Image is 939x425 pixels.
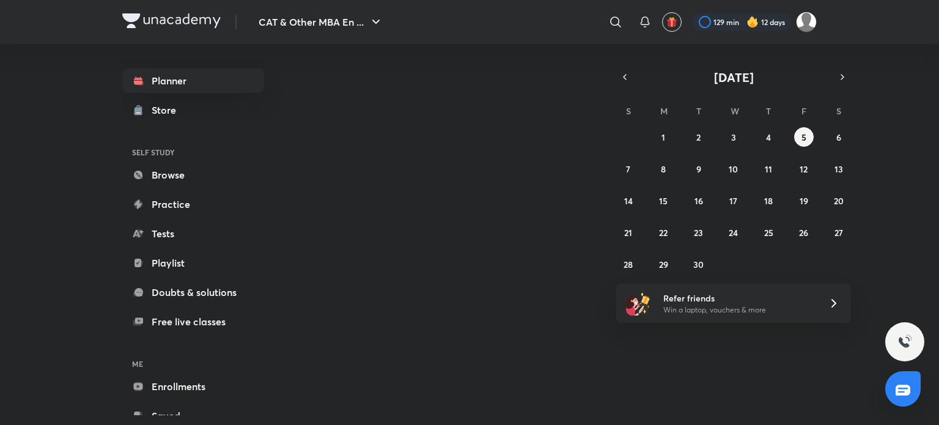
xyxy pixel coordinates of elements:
[794,159,814,179] button: September 12, 2025
[122,163,264,187] a: Browse
[696,131,701,143] abbr: September 2, 2025
[800,163,808,175] abbr: September 12, 2025
[829,127,849,147] button: September 6, 2025
[765,163,772,175] abbr: September 11, 2025
[660,105,668,117] abbr: Monday
[724,191,743,210] button: September 17, 2025
[659,195,668,207] abbr: September 15, 2025
[689,191,709,210] button: September 16, 2025
[834,195,844,207] abbr: September 20, 2025
[624,195,633,207] abbr: September 14, 2025
[759,191,778,210] button: September 18, 2025
[659,227,668,238] abbr: September 22, 2025
[689,223,709,242] button: September 23, 2025
[663,292,814,305] h6: Refer friends
[662,12,682,32] button: avatar
[714,69,754,86] span: [DATE]
[251,10,391,34] button: CAT & Other MBA En ...
[731,105,739,117] abbr: Wednesday
[731,131,736,143] abbr: September 3, 2025
[661,131,665,143] abbr: September 1, 2025
[619,254,638,274] button: September 28, 2025
[693,259,704,270] abbr: September 30, 2025
[799,227,808,238] abbr: September 26, 2025
[801,131,806,143] abbr: September 5, 2025
[619,159,638,179] button: September 7, 2025
[766,131,771,143] abbr: September 4, 2025
[834,163,843,175] abbr: September 13, 2025
[666,17,677,28] img: avatar
[619,223,638,242] button: September 21, 2025
[122,309,264,334] a: Free live classes
[729,227,738,238] abbr: September 24, 2025
[122,221,264,246] a: Tests
[801,105,806,117] abbr: Friday
[122,280,264,305] a: Doubts & solutions
[689,159,709,179] button: September 9, 2025
[661,163,666,175] abbr: September 8, 2025
[759,223,778,242] button: September 25, 2025
[626,105,631,117] abbr: Sunday
[794,127,814,147] button: September 5, 2025
[626,163,630,175] abbr: September 7, 2025
[694,227,703,238] abbr: September 23, 2025
[122,68,264,93] a: Planner
[122,142,264,163] h6: SELF STUDY
[122,353,264,374] h6: ME
[764,195,773,207] abbr: September 18, 2025
[122,192,264,216] a: Practice
[122,13,221,31] a: Company Logo
[836,131,841,143] abbr: September 6, 2025
[724,127,743,147] button: September 3, 2025
[624,227,632,238] abbr: September 21, 2025
[796,12,817,32] img: Aparna Dubey
[654,191,673,210] button: September 15, 2025
[694,195,703,207] abbr: September 16, 2025
[122,251,264,275] a: Playlist
[829,223,849,242] button: September 27, 2025
[626,291,650,316] img: referral
[663,305,814,316] p: Win a laptop, vouchers & more
[624,259,633,270] abbr: September 28, 2025
[689,254,709,274] button: September 30, 2025
[759,127,778,147] button: September 4, 2025
[122,13,221,28] img: Company Logo
[759,159,778,179] button: September 11, 2025
[659,259,668,270] abbr: September 29, 2025
[836,105,841,117] abbr: Saturday
[633,68,834,86] button: [DATE]
[794,223,814,242] button: September 26, 2025
[746,16,759,28] img: streak
[654,223,673,242] button: September 22, 2025
[829,191,849,210] button: September 20, 2025
[834,227,843,238] abbr: September 27, 2025
[152,103,183,117] div: Store
[619,191,638,210] button: September 14, 2025
[122,98,264,122] a: Store
[766,105,771,117] abbr: Thursday
[122,374,264,399] a: Enrollments
[724,223,743,242] button: September 24, 2025
[829,159,849,179] button: September 13, 2025
[689,127,709,147] button: September 2, 2025
[654,127,673,147] button: September 1, 2025
[794,191,814,210] button: September 19, 2025
[800,195,808,207] abbr: September 19, 2025
[764,227,773,238] abbr: September 25, 2025
[696,163,701,175] abbr: September 9, 2025
[729,195,737,207] abbr: September 17, 2025
[897,334,912,349] img: ttu
[729,163,738,175] abbr: September 10, 2025
[696,105,701,117] abbr: Tuesday
[654,159,673,179] button: September 8, 2025
[724,159,743,179] button: September 10, 2025
[654,254,673,274] button: September 29, 2025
